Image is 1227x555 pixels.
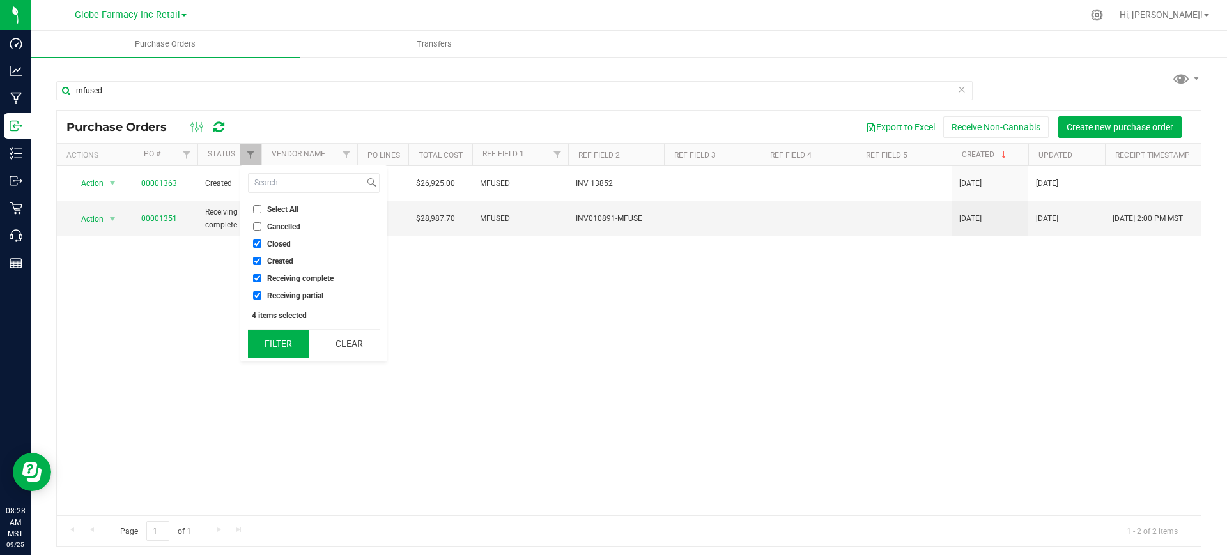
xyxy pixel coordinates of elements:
span: [DATE] 2:00 PM MST [1113,213,1183,225]
p: 08:28 AM MST [6,505,25,540]
inline-svg: Manufacturing [10,92,22,105]
span: [DATE] [1036,213,1058,225]
a: Filter [336,144,357,165]
span: INV 13852 [576,178,656,190]
span: select [105,174,121,192]
span: Page of 1 [109,521,201,541]
a: Ref Field 1 [482,149,524,158]
input: Search Purchase Order ID, Vendor Name and Ref Field 1 [56,81,973,100]
a: Purchase Orders [31,31,300,57]
a: PO # [144,149,160,158]
div: Actions [66,151,128,160]
div: Manage settings [1089,9,1105,21]
span: Created [205,178,254,190]
a: PO Lines [367,151,400,160]
iframe: Resource center [13,453,51,491]
a: Ref Field 4 [770,151,812,160]
a: Updated [1038,151,1072,160]
span: Receiving complete [205,206,254,231]
span: Clear [957,81,966,98]
a: Status [208,149,235,158]
inline-svg: Call Center [10,229,22,242]
span: Receiving partial [267,292,323,300]
span: MFUSED [480,213,560,225]
span: Purchase Orders [118,38,213,50]
span: Purchase Orders [66,120,180,134]
a: Filter [176,144,197,165]
span: $28,987.70 [416,213,455,225]
span: Receiving complete [267,275,334,282]
input: Select All [253,205,261,213]
a: Ref Field 2 [578,151,620,160]
inline-svg: Outbound [10,174,22,187]
button: Filter [248,330,309,358]
button: Export to Excel [858,116,943,138]
p: 09/25 [6,540,25,549]
a: Filter [547,144,568,165]
div: 4 items selected [252,311,376,320]
inline-svg: Reports [10,257,22,270]
span: MFUSED [480,178,560,190]
span: [DATE] [1036,178,1058,190]
a: Total Cost [419,151,463,160]
span: Create new purchase order [1067,122,1173,132]
span: Transfers [399,38,469,50]
a: Created [962,150,1009,159]
inline-svg: Analytics [10,65,22,77]
span: Closed [267,240,291,248]
a: Ref Field 3 [674,151,716,160]
button: Clear [318,330,380,358]
span: Globe Farmacy Inc Retail [75,10,180,20]
input: Closed [253,239,261,248]
a: Vendor Name [272,149,325,158]
input: Receiving partial [253,291,261,300]
span: Hi, [PERSON_NAME]! [1120,10,1203,20]
button: Receive Non-Cannabis [943,116,1049,138]
a: Ref Field 5 [866,151,907,160]
span: $26,925.00 [416,178,455,190]
inline-svg: Retail [10,202,22,215]
input: Cancelled [253,222,261,231]
span: Select All [267,206,298,213]
a: 00001363 [141,179,177,188]
input: 1 [146,521,169,541]
span: [DATE] [959,178,982,190]
input: Created [253,257,261,265]
span: select [105,210,121,228]
span: INV010891-MFUSE [576,213,656,225]
input: Search [249,174,364,192]
inline-svg: Inventory [10,147,22,160]
span: [DATE] [959,213,982,225]
span: Action [70,174,104,192]
span: Action [70,210,104,228]
inline-svg: Inbound [10,119,22,132]
span: Cancelled [267,223,300,231]
button: Create new purchase order [1058,116,1182,138]
span: 1 - 2 of 2 items [1116,521,1188,540]
a: Transfers [300,31,569,57]
a: Receipt Timestamp [1115,151,1190,160]
inline-svg: Dashboard [10,37,22,50]
a: 00001351 [141,214,177,223]
span: Created [267,257,293,265]
a: Filter [240,144,261,165]
input: Receiving complete [253,274,261,282]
